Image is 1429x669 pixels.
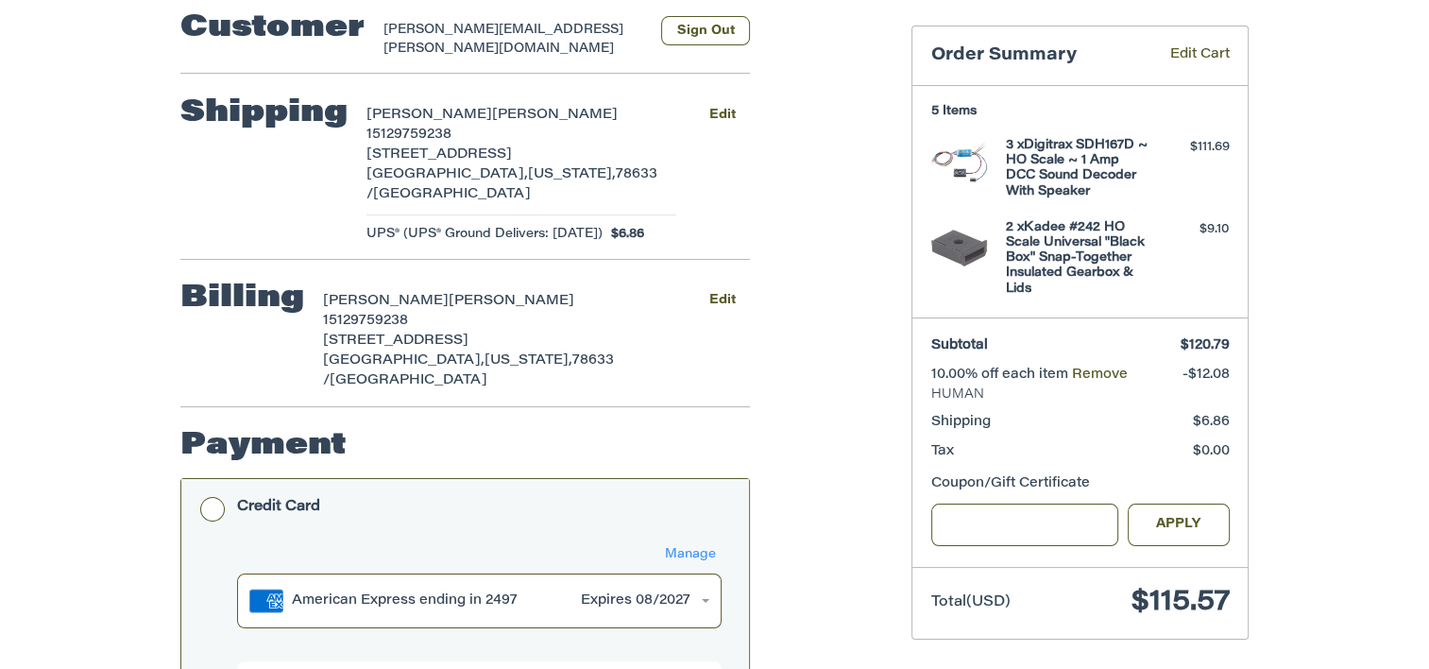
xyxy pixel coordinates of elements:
[1131,589,1230,617] span: $115.57
[1193,445,1230,458] span: $0.00
[694,101,750,129] button: Edit
[492,109,618,122] span: [PERSON_NAME]
[323,354,485,368] span: [GEOGRAPHIC_DATA],
[323,295,449,308] span: [PERSON_NAME]
[931,104,1230,119] h3: 5 Items
[931,386,1230,404] span: HUMAN
[931,445,954,458] span: Tax
[1006,138,1150,199] h4: 3 x Digitrax SDH167D ~ HO Scale ~ 1 Amp DCC Sound Decoder With Speaker
[931,45,1143,67] h3: Order Summary
[1006,220,1150,297] h4: 2 x Kadee #242 HO Scale Universal "Black Box" Snap-Together Insulated Gearbox & Lids
[292,592,571,611] div: American Express ending in 2497
[931,595,1011,609] span: Total (USD)
[603,225,645,244] span: $6.86
[180,9,365,47] h2: Customer
[366,168,528,181] span: [GEOGRAPHIC_DATA],
[373,188,531,201] span: [GEOGRAPHIC_DATA]
[661,16,750,45] button: Sign Out
[659,544,722,565] button: Manage
[1181,339,1230,352] span: $120.79
[1128,504,1230,546] button: Apply
[694,287,750,315] button: Edit
[1182,369,1230,382] span: -$12.08
[323,354,614,387] span: 78633 /
[180,427,347,465] h2: Payment
[1155,138,1230,157] div: $111.69
[931,504,1119,546] input: Gift Certificate or Coupon Code
[366,109,492,122] span: [PERSON_NAME]
[931,369,1072,382] span: 10.00% off each item
[931,474,1230,494] div: Coupon/Gift Certificate
[931,339,988,352] span: Subtotal
[528,168,616,181] span: [US_STATE],
[180,94,348,132] h2: Shipping
[1072,369,1128,382] a: Remove
[485,354,572,368] span: [US_STATE],
[1155,220,1230,239] div: $9.10
[323,315,408,328] span: 15129759238
[1143,45,1230,67] a: Edit Cart
[323,334,468,348] span: [STREET_ADDRESS]
[1193,416,1230,429] span: $6.86
[931,416,991,429] span: Shipping
[449,295,574,308] span: [PERSON_NAME]
[180,280,304,317] h2: Billing
[581,592,690,611] div: Expires 08/2027
[383,21,643,58] div: [PERSON_NAME][EMAIL_ADDRESS][PERSON_NAME][DOMAIN_NAME]
[237,491,320,523] div: Credit Card
[237,574,722,628] button: American Express ending in 2497Expires 08/2027
[366,148,512,162] span: [STREET_ADDRESS]
[366,129,451,142] span: 15129759238
[330,374,487,387] span: [GEOGRAPHIC_DATA]
[366,225,603,244] span: UPS® (UPS® Ground Delivers: [DATE])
